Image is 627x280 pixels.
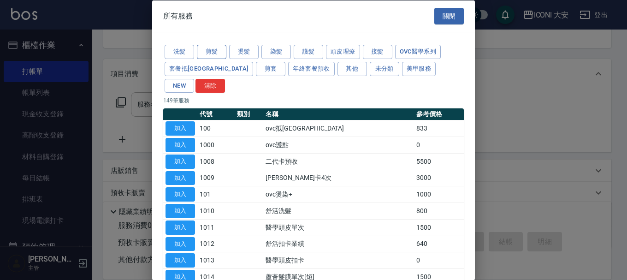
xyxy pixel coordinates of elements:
td: 二代卡預收 [263,153,414,170]
button: 燙髮 [229,45,259,59]
button: NEW [165,78,194,93]
td: 1012 [197,236,235,252]
th: 參考價格 [414,108,464,120]
td: 舒活扣卡業績 [263,236,414,252]
td: [PERSON_NAME]卡4次 [263,170,414,186]
button: 加入 [166,253,195,268]
td: 100 [197,120,235,137]
td: 1013 [197,252,235,268]
td: 舒活洗髮 [263,203,414,219]
td: ovc護點 [263,137,414,153]
td: 640 [414,236,464,252]
button: 接髮 [363,45,392,59]
td: 833 [414,120,464,137]
button: 加入 [166,154,195,168]
td: 1000 [414,186,464,203]
button: 剪套 [256,61,285,76]
td: 800 [414,203,464,219]
td: 0 [414,252,464,268]
button: 加入 [166,204,195,218]
span: 所有服務 [163,11,193,20]
button: 剪髮 [197,45,226,59]
button: 加入 [166,121,195,136]
button: 加入 [166,187,195,202]
button: 護髮 [294,45,323,59]
button: 加入 [166,220,195,234]
td: 醫學頭皮單次 [263,219,414,236]
td: 3000 [414,170,464,186]
td: 1011 [197,219,235,236]
td: ovc抵[GEOGRAPHIC_DATA] [263,120,414,137]
button: 加入 [166,138,195,152]
td: 5500 [414,153,464,170]
button: 清除 [195,78,225,93]
button: 頭皮理療 [326,45,360,59]
th: 代號 [197,108,235,120]
button: 未分類 [370,61,399,76]
td: 1008 [197,153,235,170]
td: 醫學頭皮扣卡 [263,252,414,268]
td: ovc燙染+ [263,186,414,203]
button: 加入 [166,171,195,185]
button: 染髮 [261,45,291,59]
th: 類別 [235,108,263,120]
button: 加入 [166,237,195,251]
button: 關閉 [434,7,464,24]
button: 洗髮 [165,45,194,59]
button: 年終套餐預收 [288,61,334,76]
button: ovc醫學系列 [395,45,441,59]
td: 1000 [197,137,235,153]
button: 美甲服務 [402,61,436,76]
td: 0 [414,137,464,153]
td: 1500 [414,219,464,236]
td: 1010 [197,203,235,219]
th: 名稱 [263,108,414,120]
button: 其他 [337,61,367,76]
p: 149 筆服務 [163,96,464,105]
button: 套餐抵[GEOGRAPHIC_DATA] [165,61,253,76]
td: 101 [197,186,235,203]
td: 1009 [197,170,235,186]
